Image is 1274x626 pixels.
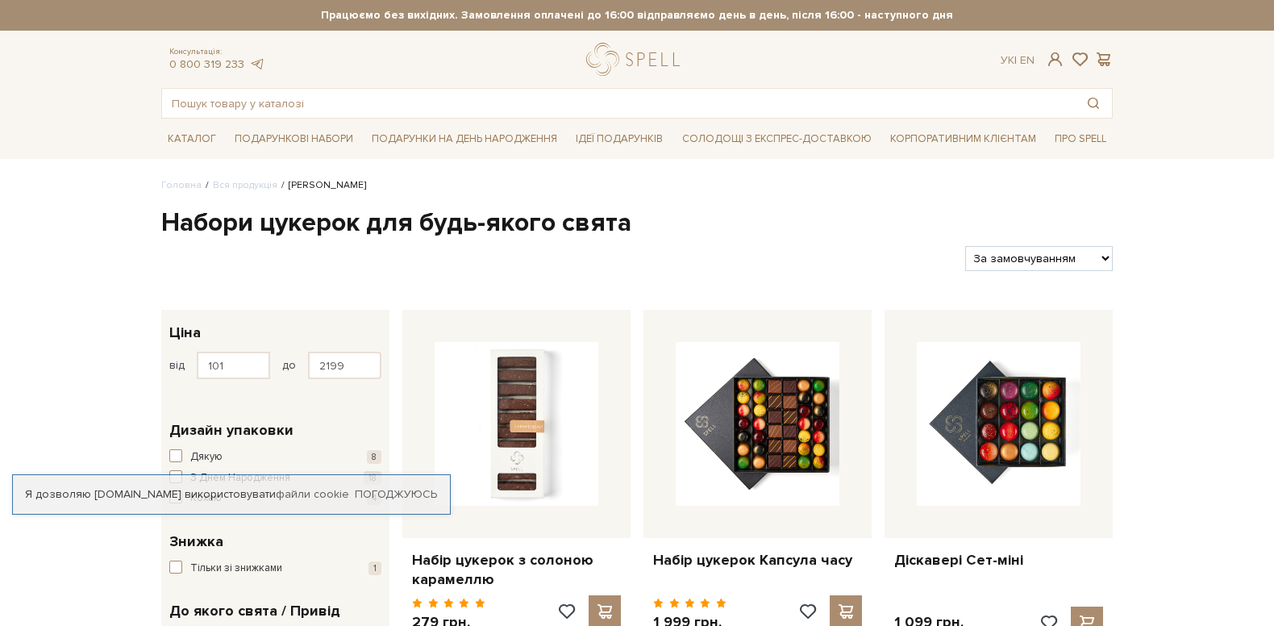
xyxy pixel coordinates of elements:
strong: Працюємо без вихідних. Замовлення оплачені до 16:00 відправляємо день в день, після 16:00 - насту... [161,8,1113,23]
input: Пошук товару у каталозі [162,89,1075,118]
span: до [282,358,296,373]
a: logo [586,43,687,76]
div: Я дозволяю [DOMAIN_NAME] використовувати [13,487,450,502]
a: Вся продукція [213,179,277,191]
a: Каталог [161,127,223,152]
a: Набір цукерок Капсула часу [653,551,862,570]
span: | [1014,53,1017,67]
span: До якого свята / Привід [169,600,340,622]
a: Про Spell [1048,127,1113,152]
input: Ціна [308,352,381,379]
span: З Днем Народження [190,470,290,486]
button: Дякую 8 [169,449,381,465]
a: Корпоративним клієнтам [884,127,1043,152]
h1: Набори цукерок для будь-якого свята [161,207,1113,240]
span: Знижка [169,531,223,553]
a: Солодощі з експрес-доставкою [676,125,878,152]
button: Тільки зі знижками 1 [169,561,381,577]
span: Дякую [190,449,223,465]
a: Подарунки на День народження [365,127,564,152]
span: Дизайн упаковки [169,419,294,441]
span: 18 [364,471,381,485]
a: Набір цукерок з солоною карамеллю [412,551,621,589]
input: Ціна [197,352,270,379]
a: En [1020,53,1035,67]
button: З Днем Народження 18 [169,470,381,486]
a: Діскавері Сет-міні [894,551,1103,570]
a: Ідеї подарунків [569,127,669,152]
li: [PERSON_NAME] [277,178,366,193]
span: Тільки зі знижками [190,561,282,577]
a: Головна [161,179,202,191]
a: Подарункові набори [228,127,360,152]
a: 0 800 319 233 [169,57,244,71]
span: 1 [368,561,381,575]
button: Пошук товару у каталозі [1075,89,1112,118]
div: Ук [1001,53,1035,68]
span: Ціна [169,322,201,344]
span: 8 [367,450,381,464]
a: Погоджуюсь [355,487,437,502]
a: telegram [248,57,264,71]
span: Консультація: [169,47,264,57]
span: від [169,358,185,373]
a: файли cookie [276,487,349,501]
